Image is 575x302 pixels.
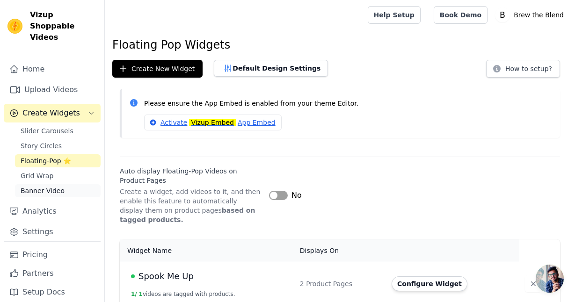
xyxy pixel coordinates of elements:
strong: based on tagged products. [120,207,255,223]
a: Slider Carousels [15,124,101,137]
th: Displays On [294,239,386,262]
a: Story Circles [15,139,101,152]
a: Book Demo [434,6,488,24]
p: Create a widget, add videos to it, and then enable this feature to automatically display them on ... [120,187,262,224]
p: Please ensure the App Embed is enabled from your theme Editor. [144,98,553,109]
span: Grid Wrap [21,171,53,180]
p: Brew the Blend [510,7,568,23]
span: Slider Carousels [21,126,73,136]
a: How to setup? [486,66,560,75]
th: Widget Name [120,239,294,262]
span: Story Circles [21,141,62,151]
h1: Floating Pop Widgets [112,37,568,52]
button: Create Widgets [4,104,101,122]
mark: Vizup Embed [189,119,236,126]
a: Help Setup [368,6,421,24]
span: Floating-Pop ⭐ [21,156,71,165]
a: Grid Wrap [15,169,101,182]
a: Settings [4,223,101,241]
span: No [291,190,302,201]
a: Banner Video [15,184,101,197]
button: Create New Widget [112,60,203,78]
span: Vizup Shoppable Videos [30,9,97,43]
div: 2 Product Pages [300,279,380,288]
span: 1 / [131,291,137,297]
div: Open chat [536,265,564,293]
button: No [269,190,302,201]
a: ActivateVizup EmbedApp Embed [144,115,282,130]
span: Spook Me Up [138,270,194,283]
span: Live Published [131,274,135,278]
a: Partners [4,264,101,283]
a: Upload Videos [4,80,101,99]
a: Analytics [4,202,101,221]
label: Auto display Floating-Pop Videos on Product Pages [120,166,262,185]
span: 1 [139,291,143,297]
button: 1/ 1videos are tagged with products. [131,290,235,298]
a: Setup Docs [4,283,101,302]
span: Create Widgets [22,108,80,119]
img: Vizup [7,19,22,34]
button: Delete widget [525,275,542,292]
button: B Brew the Blend [495,7,568,23]
a: Floating-Pop ⭐ [15,154,101,167]
span: Banner Video [21,186,65,195]
a: Home [4,60,101,79]
button: Configure Widget [392,276,467,291]
a: Pricing [4,245,101,264]
button: How to setup? [486,60,560,78]
button: Default Design Settings [214,60,328,77]
text: B [500,10,505,20]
